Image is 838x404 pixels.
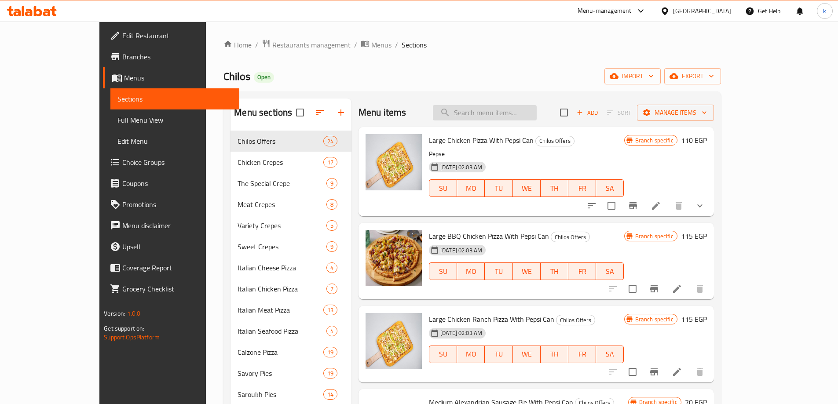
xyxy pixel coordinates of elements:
span: SU [433,265,454,278]
span: Branch specific [632,136,677,145]
p: Pepse [429,149,624,160]
svg: Show Choices [695,200,705,211]
button: Branch-specific-item [622,195,644,216]
span: Upsell [122,241,232,252]
span: FR [572,348,593,360]
div: Calzone Pizza19 [231,342,351,363]
span: k [823,6,826,16]
div: items [326,284,337,294]
span: 1.0.0 [127,308,141,319]
span: Sections [402,40,427,50]
a: Edit Menu [110,131,239,152]
span: TH [544,182,565,195]
span: [DATE] 02:03 AM [437,246,486,255]
div: items [326,326,337,336]
span: 4 [327,264,337,272]
span: 14 [324,390,337,399]
span: Promotions [122,199,232,210]
a: Upsell [103,236,239,257]
button: WE [513,346,541,363]
button: Add [573,106,601,120]
a: Grocery Checklist [103,278,239,299]
button: SU [429,179,457,197]
button: SA [596,262,624,280]
span: Chilos Offers [551,232,589,242]
div: items [326,262,337,273]
div: Open [254,72,274,83]
span: Full Menu View [117,115,232,125]
span: Sweet Crepes [238,241,326,252]
span: Add [575,108,599,118]
button: sort-choices [581,195,602,216]
button: SA [596,179,624,197]
h6: 115 EGP [681,230,707,242]
span: Sort sections [309,102,330,123]
div: Italian Meat Pizza [238,305,323,315]
span: Select to update [602,197,621,215]
span: Chilos Offers [536,136,574,146]
button: delete [689,361,710,382]
div: Saroukh Pies [238,389,323,400]
span: Branches [122,51,232,62]
span: SU [433,182,454,195]
span: Chicken Crepes [238,157,323,167]
div: items [326,199,337,210]
span: Sections [117,94,232,104]
a: Edit menu item [651,200,661,211]
a: Edit menu item [672,284,682,294]
a: Branches [103,46,239,67]
button: Branch-specific-item [644,361,665,382]
button: SU [429,346,457,363]
span: 8 [327,200,337,209]
h2: Menu sections [234,106,292,119]
span: Menus [124,73,232,83]
div: The Special Crepe9 [231,173,351,194]
span: TH [544,348,565,360]
a: Full Menu View [110,109,239,131]
div: items [323,305,337,315]
span: Coverage Report [122,262,232,273]
button: TU [485,346,512,363]
span: 24 [324,137,337,146]
span: Italian Cheese Pizza [238,262,326,273]
div: The Special Crepe [238,178,326,189]
button: Branch-specific-item [644,278,665,299]
div: Calzone Pizza [238,347,323,357]
a: Edit menu item [672,367,682,377]
button: Manage items [637,105,714,121]
button: import [604,68,661,84]
span: MO [461,265,481,278]
button: SA [596,346,624,363]
span: Large Chicken Pizza With Pepsi Can [429,134,534,147]
span: TU [488,265,509,278]
div: Variety Crepes5 [231,215,351,236]
span: MO [461,348,481,360]
h2: Menu items [359,106,406,119]
span: Variety Crepes [238,220,326,231]
span: Select to update [623,363,642,381]
a: Coverage Report [103,257,239,278]
div: Italian Meat Pizza13 [231,299,351,320]
span: Large BBQ Chicken Pizza With Pepsi Can [429,229,549,243]
h6: 115 EGP [681,313,707,325]
span: Version: [104,308,125,319]
span: TU [488,348,509,360]
span: 9 [327,179,337,188]
input: search [433,105,537,120]
span: MO [461,182,481,195]
a: Edit Restaurant [103,25,239,46]
a: Menu disclaimer [103,215,239,236]
span: Italian Chicken Pizza [238,284,326,294]
span: SU [433,348,454,360]
span: TH [544,265,565,278]
div: [GEOGRAPHIC_DATA] [673,6,731,16]
span: Branch specific [632,315,677,324]
a: Support.OpsPlatform [104,331,160,343]
span: 17 [324,158,337,167]
span: 19 [324,348,337,357]
a: Coupons [103,173,239,194]
button: TH [541,262,568,280]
